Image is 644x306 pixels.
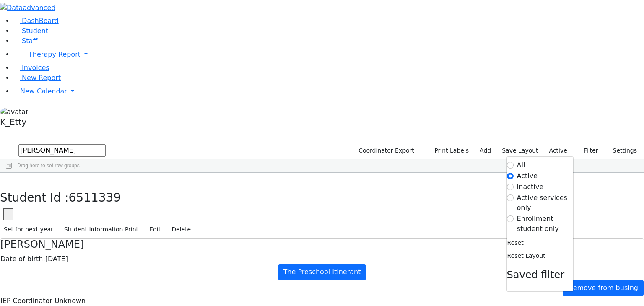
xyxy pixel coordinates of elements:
[69,191,121,205] span: 6511339
[498,144,542,157] button: Save Layout
[0,239,644,251] h4: [PERSON_NAME]
[22,37,37,45] span: Staff
[18,144,106,157] input: Search
[507,269,565,281] span: Saved filter
[545,144,571,157] label: Active
[517,193,573,213] label: Active services only
[22,64,49,72] span: Invoices
[22,27,48,35] span: Student
[0,254,45,264] label: Date of birth:
[22,17,59,25] span: DashBoard
[278,264,366,280] a: The Preschool Itinerant
[507,194,514,201] input: Active services only
[507,184,514,190] input: Inactive
[476,144,495,157] a: Add
[13,37,37,45] a: Staff
[353,144,418,157] button: Coordinator Export
[569,284,638,292] span: Remove from busing
[507,215,514,222] input: Enrollment student only
[20,87,67,95] span: New Calendar
[507,173,514,179] input: Active
[145,223,164,236] button: Edit
[55,297,86,305] span: Unknown
[0,296,52,306] label: IEP Coordinator
[60,223,142,236] button: Student Information Print
[506,156,574,292] div: Settings
[563,280,644,296] a: Remove from busing
[517,171,538,181] label: Active
[425,144,473,157] button: Print Labels
[13,64,49,72] a: Invoices
[573,144,602,157] button: Filter
[17,163,80,169] span: Drag here to set row groups
[13,46,644,63] a: Therapy Report
[507,236,524,249] button: Reset
[517,214,573,234] label: Enrollment student only
[517,182,544,192] label: Inactive
[13,74,61,82] a: New Report
[22,74,61,82] span: New Report
[507,162,514,169] input: All
[602,144,641,157] button: Settings
[13,17,59,25] a: DashBoard
[0,254,644,264] div: [DATE]
[29,50,80,58] span: Therapy Report
[168,223,195,236] button: Delete
[13,83,644,100] a: New Calendar
[517,160,525,170] label: All
[507,249,546,262] button: Reset Layout
[13,27,48,35] a: Student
